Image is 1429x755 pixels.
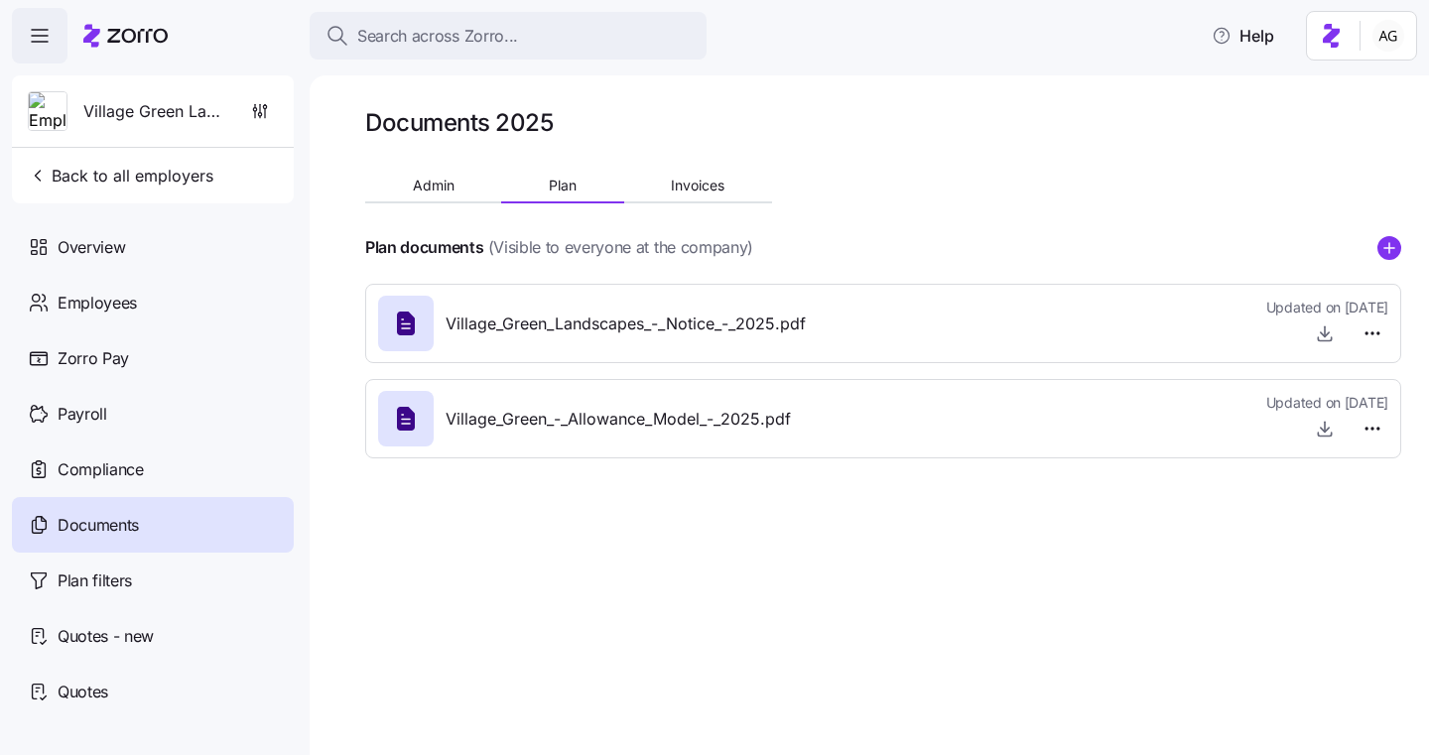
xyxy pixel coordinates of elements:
button: Back to all employers [20,156,221,195]
a: Zorro Pay [12,330,294,386]
span: Plan [549,179,577,192]
h4: Plan documents [365,236,484,259]
span: Village Green Landscapes [83,99,226,124]
a: Payroll [12,386,294,441]
span: Village_Green_-_Allowance_Model_-_2025.pdf [446,407,791,432]
span: Documents [58,513,139,538]
button: Search across Zorro... [310,12,707,60]
a: Plan filters [12,553,294,608]
span: Search across Zorro... [357,24,518,49]
span: Admin [413,179,455,192]
span: Compliance [58,457,144,482]
span: Payroll [58,402,107,427]
a: Quotes - new [12,608,294,664]
span: Quotes [58,680,108,704]
span: Invoices [671,179,724,192]
a: Overview [12,219,294,275]
button: Help [1196,16,1290,56]
span: Overview [58,235,125,260]
span: Help [1212,24,1274,48]
span: Plan filters [58,568,132,593]
span: Village_Green_Landscapes_-_Notice_-_2025.pdf [446,312,806,336]
span: (Visible to everyone at the company) [488,235,753,260]
span: Employees [58,291,137,315]
svg: add icon [1377,236,1401,260]
h1: Documents 2025 [365,107,553,138]
a: Quotes [12,664,294,719]
span: Zorro Pay [58,346,129,371]
a: Compliance [12,441,294,497]
span: Quotes - new [58,624,154,649]
span: Updated on [DATE] [1266,298,1388,317]
img: Employer logo [29,92,66,132]
img: 5fc55c57e0610270ad857448bea2f2d5 [1372,20,1404,52]
a: Documents [12,497,294,553]
span: Back to all employers [28,164,213,188]
span: Updated on [DATE] [1266,393,1388,413]
a: Employees [12,275,294,330]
